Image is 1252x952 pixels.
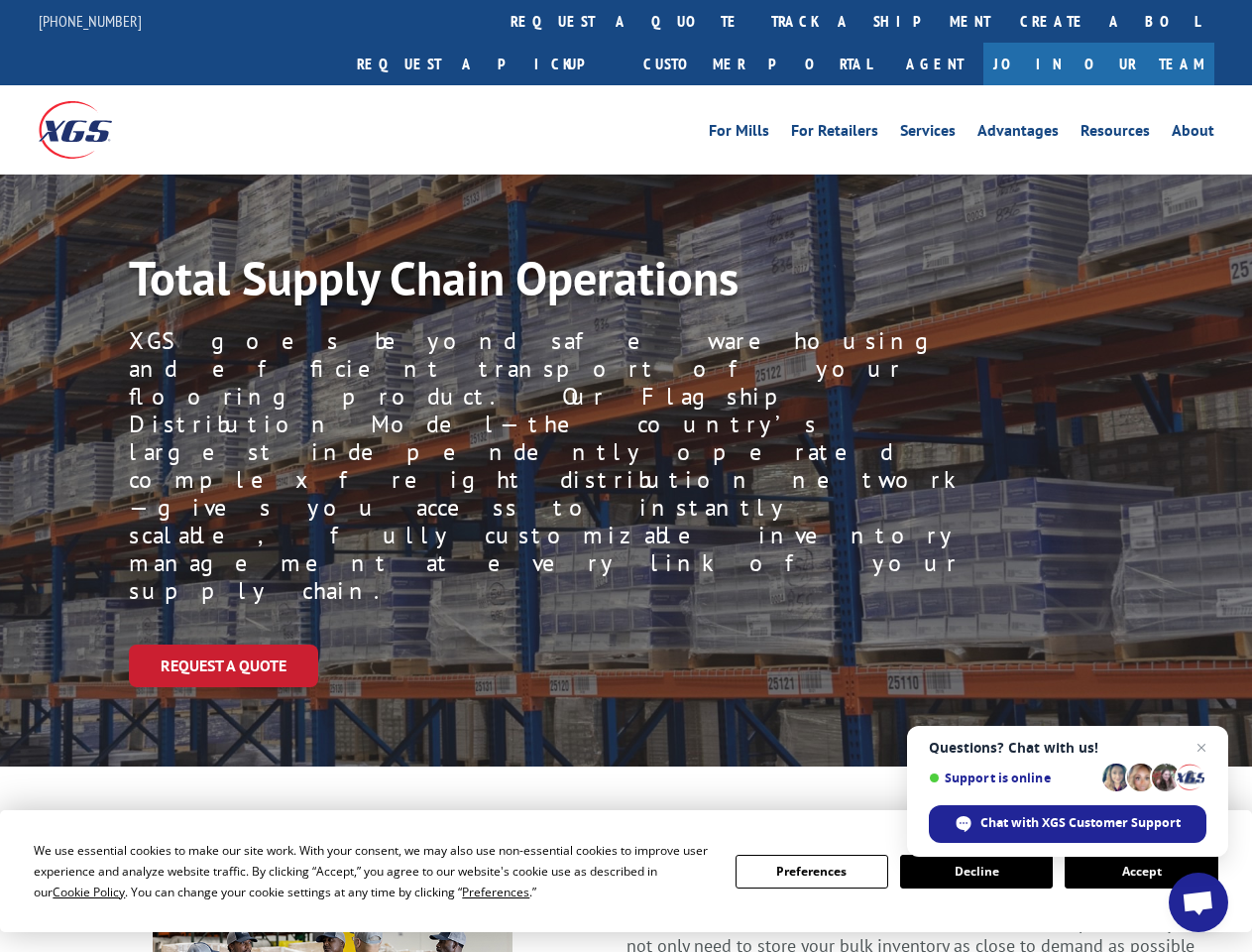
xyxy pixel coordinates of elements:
a: For Mills [709,123,769,145]
a: For Retailers [791,123,878,145]
a: [PHONE_NUMBER] [39,11,142,31]
a: Request a pickup [342,43,628,85]
a: Join Our Team [983,43,1214,85]
a: Resources [1081,123,1150,145]
a: About [1172,123,1214,145]
button: Decline [900,855,1053,889]
button: Preferences [736,855,888,889]
span: Cookie Policy [53,884,125,900]
div: We use essential cookies to make our site work. With your consent, we may also use non-essential ... [34,840,711,902]
a: Request a Quote [129,645,318,687]
p: XGS goes beyond safe warehousing and efficient transport of your flooring product. Our Flagship D... [129,327,961,605]
span: Chat with XGS Customer Support [980,814,1181,832]
button: Accept [1065,855,1217,889]
span: Preferences [462,884,529,900]
h1: Total Supply Chain Operations [129,254,932,311]
span: Questions? Chat with us! [929,740,1206,756]
a: Services [900,123,956,145]
a: Customer Portal [628,43,886,85]
a: Agent [886,43,983,85]
span: Support is online [929,771,1095,785]
span: Chat with XGS Customer Support [929,805,1206,843]
a: Advantages [977,123,1059,145]
a: Open chat [1169,873,1228,932]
